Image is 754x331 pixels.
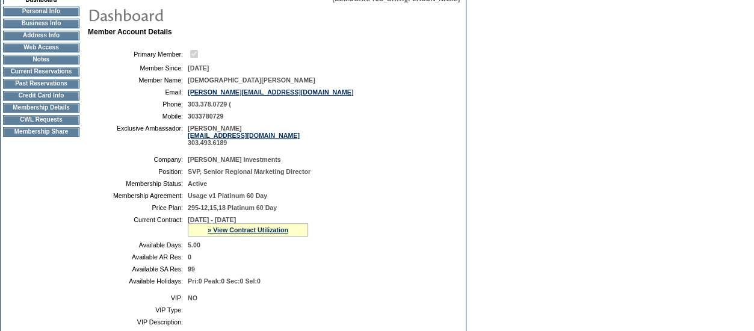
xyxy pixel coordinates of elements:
td: Web Access [3,43,79,52]
span: Usage v1 Platinum 60 Day [188,192,267,199]
td: CWL Requests [3,115,79,125]
td: Address Info [3,31,79,40]
img: pgTtlDashboard.gif [87,2,328,26]
span: [DATE] [188,64,209,72]
span: [DATE] - [DATE] [188,216,236,223]
span: 99 [188,265,195,273]
span: 295-12,15,18 Platinum 60 Day [188,204,277,211]
td: Membership Share [3,127,79,137]
td: Personal Info [3,7,79,16]
td: Credit Card Info [3,91,79,101]
a: [PERSON_NAME][EMAIL_ADDRESS][DOMAIN_NAME] [188,88,353,96]
td: Available Holidays: [93,277,183,285]
span: [DEMOGRAPHIC_DATA][PERSON_NAME] [188,76,315,84]
a: [EMAIL_ADDRESS][DOMAIN_NAME] [188,132,300,139]
span: SVP, Senior Regional Marketing Director [188,168,311,175]
td: Exclusive Ambassador: [93,125,183,146]
td: VIP: [93,294,183,302]
span: 303.378.0729 ( [188,101,231,108]
td: Mobile: [93,113,183,120]
td: Current Contract: [93,216,183,237]
td: Available SA Res: [93,265,183,273]
td: Business Info [3,19,79,28]
td: Past Reservations [3,79,79,88]
td: Price Plan: [93,204,183,211]
td: VIP Type: [93,306,183,314]
td: Phone: [93,101,183,108]
td: Notes [3,55,79,64]
span: [PERSON_NAME] 303.493.6189 [188,125,300,146]
b: Member Account Details [88,28,172,36]
td: Position: [93,168,183,175]
a: » View Contract Utilization [208,226,288,234]
td: Member Since: [93,64,183,72]
td: Member Name: [93,76,183,84]
span: Active [188,180,207,187]
span: 3033780729 [188,113,223,120]
td: Membership Details [3,103,79,113]
span: NO [188,294,197,302]
span: 5.00 [188,241,200,249]
td: Available Days: [93,241,183,249]
span: 0 [188,253,191,261]
td: Available AR Res: [93,253,183,261]
td: VIP Description: [93,318,183,326]
td: Current Reservations [3,67,79,76]
span: Pri:0 Peak:0 Sec:0 Sel:0 [188,277,261,285]
td: Primary Member: [93,48,183,60]
td: Membership Agreement: [93,192,183,199]
td: Membership Status: [93,180,183,187]
td: Email: [93,88,183,96]
span: [PERSON_NAME] Investments [188,156,281,163]
td: Company: [93,156,183,163]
